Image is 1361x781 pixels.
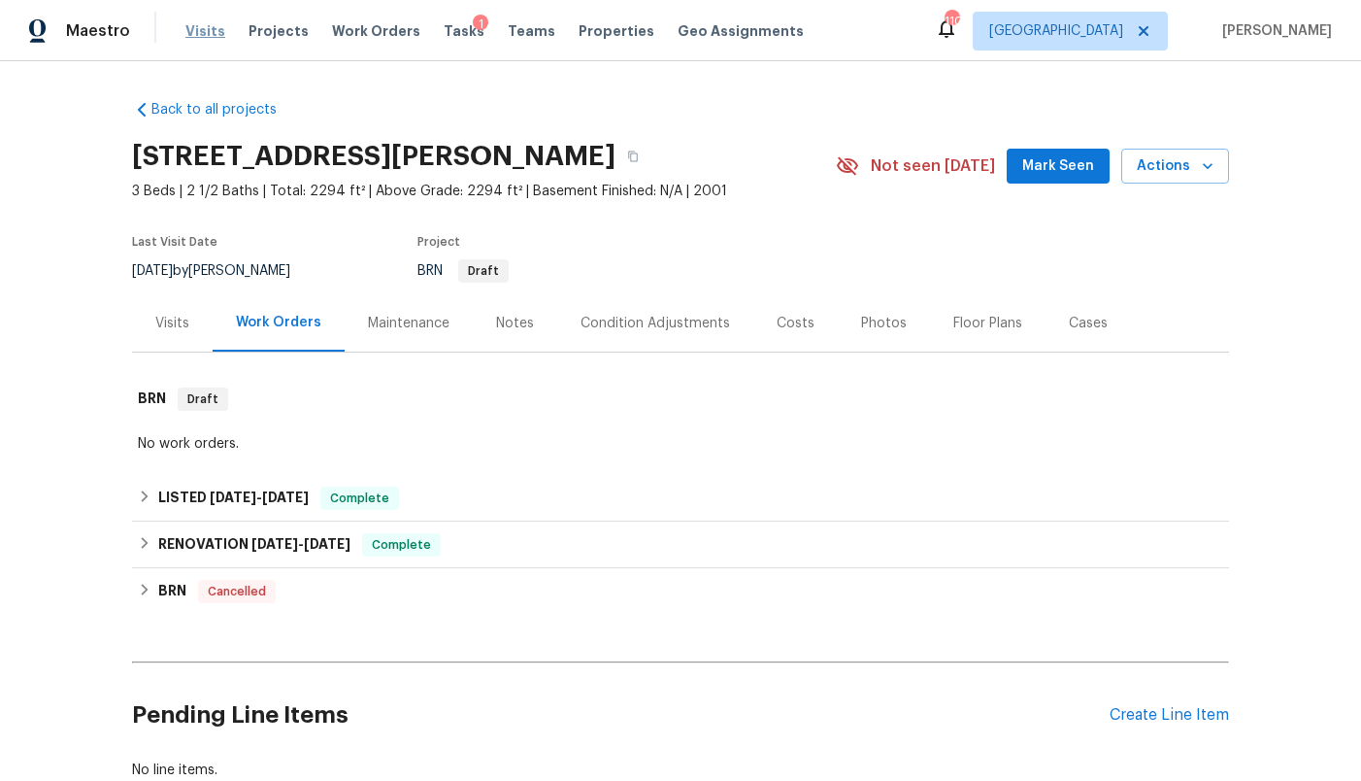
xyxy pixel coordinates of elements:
h6: BRN [138,388,166,411]
h2: [STREET_ADDRESS][PERSON_NAME] [132,147,615,166]
div: Work Orders [236,313,321,332]
div: Cases [1069,314,1108,333]
a: Back to all projects [132,100,318,119]
span: Project [417,236,460,248]
span: Cancelled [200,582,274,601]
div: Visits [155,314,189,333]
span: [PERSON_NAME] [1214,21,1332,41]
button: Actions [1121,149,1229,185]
div: Photos [861,314,907,333]
h6: RENOVATION [158,533,350,557]
button: Mark Seen [1007,149,1110,185]
span: - [251,537,350,551]
h6: BRN [158,580,186,603]
span: Actions [1137,154,1213,179]
div: Maintenance [368,314,449,333]
span: [DATE] [262,491,309,504]
div: LISTED [DATE]-[DATE]Complete [132,475,1229,522]
div: 1 [473,15,488,34]
span: 3 Beds | 2 1/2 Baths | Total: 2294 ft² | Above Grade: 2294 ft² | Basement Finished: N/A | 2001 [132,182,836,201]
span: Teams [508,21,555,41]
div: No line items. [132,761,1229,780]
span: [DATE] [132,264,173,278]
div: Create Line Item [1110,706,1229,725]
span: Projects [249,21,309,41]
div: Notes [496,314,534,333]
div: RENOVATION [DATE]-[DATE]Complete [132,522,1229,568]
span: Geo Assignments [678,21,804,41]
span: [DATE] [304,537,350,551]
span: Tasks [444,24,484,38]
div: Costs [777,314,814,333]
span: Last Visit Date [132,236,217,248]
button: Copy Address [615,139,650,174]
span: Maestro [66,21,130,41]
span: - [210,491,309,504]
div: No work orders. [138,434,1223,454]
span: Work Orders [332,21,420,41]
span: Draft [180,390,226,409]
span: BRN [417,264,509,278]
span: [DATE] [210,491,256,504]
div: BRN Cancelled [132,568,1229,615]
span: Complete [322,489,397,508]
span: [GEOGRAPHIC_DATA] [989,21,1123,41]
h6: LISTED [158,487,309,510]
span: Visits [185,21,225,41]
div: BRN Draft [132,368,1229,430]
span: Complete [364,535,439,555]
span: Mark Seen [1022,154,1094,179]
span: Not seen [DATE] [871,156,995,176]
span: [DATE] [251,537,298,551]
div: Condition Adjustments [581,314,730,333]
div: by [PERSON_NAME] [132,259,314,283]
span: Draft [460,265,507,277]
div: 110 [945,12,958,31]
h2: Pending Line Items [132,670,1110,761]
div: Floor Plans [953,314,1022,333]
span: Properties [579,21,654,41]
